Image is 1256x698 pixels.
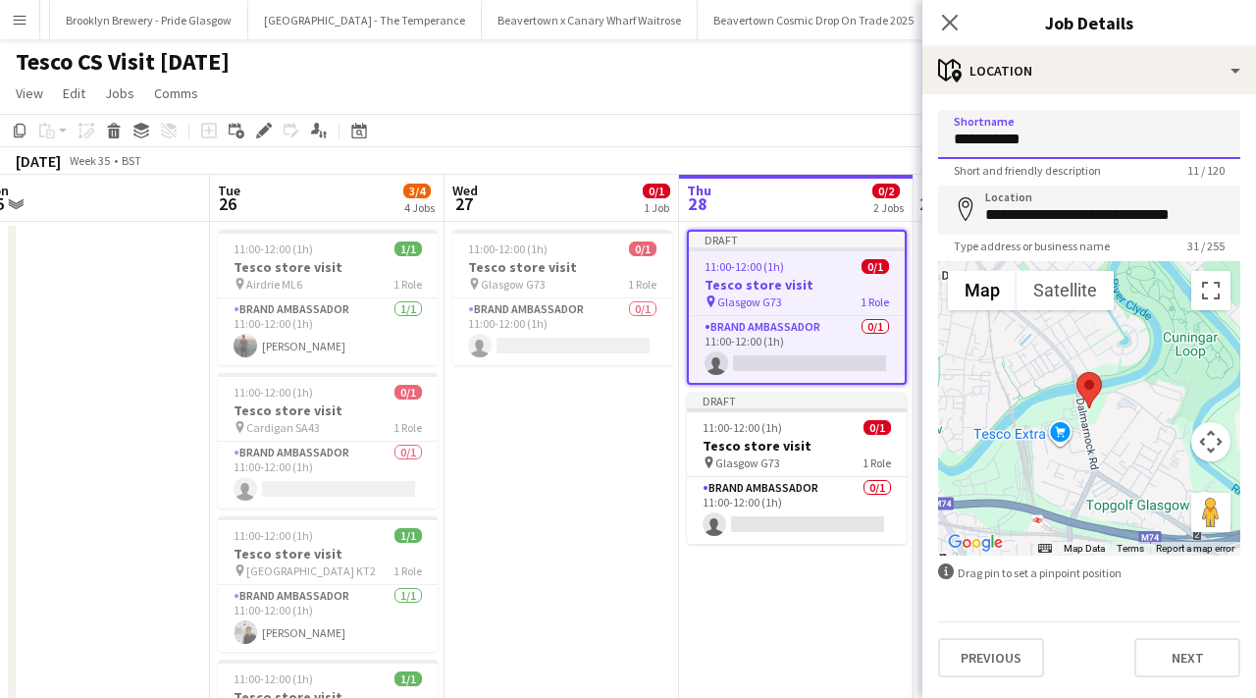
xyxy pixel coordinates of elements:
[1191,422,1230,461] button: Map camera controls
[921,182,937,199] span: Fri
[16,151,61,171] div: [DATE]
[1172,239,1240,253] span: 31 / 255
[403,184,431,198] span: 3/4
[218,402,438,419] h3: Tesco store visit
[16,84,43,102] span: View
[938,239,1125,253] span: Type address or business name
[1191,271,1230,310] button: Toggle fullscreen view
[393,277,422,292] span: 1 Role
[234,242,313,256] span: 11:00-12:00 (1h)
[215,192,240,215] span: 26
[218,585,438,652] app-card-role: Brand Ambassador1/111:00-12:00 (1h)[PERSON_NAME]
[643,184,670,198] span: 0/1
[234,385,313,400] span: 11:00-12:00 (1h)
[715,456,780,470] span: Glasgow G73
[16,47,230,77] h1: Tesco CS Visit [DATE]
[687,393,907,408] div: Draft
[50,1,248,39] button: Brooklyn Brewery - Pride Glasgow
[234,528,313,543] span: 11:00-12:00 (1h)
[873,200,904,215] div: 2 Jobs
[1172,163,1240,178] span: 11 / 120
[938,163,1117,178] span: Short and friendly description
[943,530,1008,556] a: Open this area in Google Maps (opens a new window)
[97,81,142,106] a: Jobs
[393,564,422,578] span: 1 Role
[872,184,900,198] span: 0/2
[687,477,907,544] app-card-role: Brand Ambassador0/111:00-12:00 (1h)
[689,232,905,247] div: Draft
[394,671,422,686] span: 1/1
[938,638,1044,677] button: Previous
[948,271,1017,310] button: Show street map
[698,1,930,39] button: Beavertown Cosmic Drop On Trade 2025
[218,516,438,652] app-job-card: 11:00-12:00 (1h)1/1Tesco store visit [GEOGRAPHIC_DATA] KT21 RoleBrand Ambassador1/111:00-12:00 (1...
[862,259,889,274] span: 0/1
[705,259,784,274] span: 11:00-12:00 (1h)
[922,47,1256,94] div: Location
[629,242,656,256] span: 0/1
[644,200,669,215] div: 1 Job
[218,230,438,365] app-job-card: 11:00-12:00 (1h)1/1Tesco store visit Airdrie ML61 RoleBrand Ambassador1/111:00-12:00 (1h)[PERSON_...
[246,564,376,578] span: [GEOGRAPHIC_DATA] KT2
[8,81,51,106] a: View
[55,81,93,106] a: Edit
[218,442,438,509] app-card-role: Brand Ambassador0/111:00-12:00 (1h)
[1117,543,1144,554] a: Terms (opens in new tab)
[218,545,438,563] h3: Tesco store visit
[918,192,937,215] span: 29
[248,1,482,39] button: [GEOGRAPHIC_DATA] - The Temperance
[684,192,711,215] span: 28
[1156,543,1234,554] a: Report a map error
[218,258,438,276] h3: Tesco store visit
[861,295,889,309] span: 1 Role
[717,295,782,309] span: Glasgow G73
[452,182,478,199] span: Wed
[1064,542,1105,556] button: Map Data
[452,230,672,365] app-job-card: 11:00-12:00 (1h)0/1Tesco store visit Glasgow G731 RoleBrand Ambassador0/111:00-12:00 (1h)
[393,420,422,435] span: 1 Role
[65,153,114,168] span: Week 35
[863,456,891,470] span: 1 Role
[689,276,905,294] h3: Tesco store visit
[146,81,206,106] a: Comms
[943,530,1008,556] img: Google
[452,258,672,276] h3: Tesco store visit
[234,671,313,686] span: 11:00-12:00 (1h)
[482,1,698,39] button: Beavertown x Canary Wharf Waitrose
[628,277,656,292] span: 1 Role
[154,84,198,102] span: Comms
[1191,493,1230,532] button: Drag Pegman onto the map to open Street View
[863,420,891,435] span: 0/1
[452,298,672,365] app-card-role: Brand Ambassador0/111:00-12:00 (1h)
[63,84,85,102] span: Edit
[246,277,302,292] span: Airdrie ML6
[1038,542,1052,556] button: Keyboard shortcuts
[481,277,546,292] span: Glasgow G73
[394,385,422,400] span: 0/1
[105,84,134,102] span: Jobs
[938,564,1240,582] div: Drag pin to set a pinpoint position
[922,10,1256,35] h3: Job Details
[687,437,907,455] h3: Tesco store visit
[218,373,438,509] app-job-card: 11:00-12:00 (1h)0/1Tesco store visit Cardigan SA431 RoleBrand Ambassador0/111:00-12:00 (1h)
[1017,271,1114,310] button: Show satellite imagery
[394,242,422,256] span: 1/1
[687,230,907,385] app-job-card: Draft11:00-12:00 (1h)0/1Tesco store visit Glasgow G731 RoleBrand Ambassador0/111:00-12:00 (1h)
[404,200,435,215] div: 4 Jobs
[246,420,320,435] span: Cardigan SA43
[703,420,782,435] span: 11:00-12:00 (1h)
[687,182,711,199] span: Thu
[687,393,907,544] app-job-card: Draft11:00-12:00 (1h)0/1Tesco store visit Glasgow G731 RoleBrand Ambassador0/111:00-12:00 (1h)
[218,298,438,365] app-card-role: Brand Ambassador1/111:00-12:00 (1h)[PERSON_NAME]
[394,528,422,543] span: 1/1
[218,182,240,199] span: Tue
[468,242,548,256] span: 11:00-12:00 (1h)
[122,153,141,168] div: BST
[1134,638,1240,677] button: Next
